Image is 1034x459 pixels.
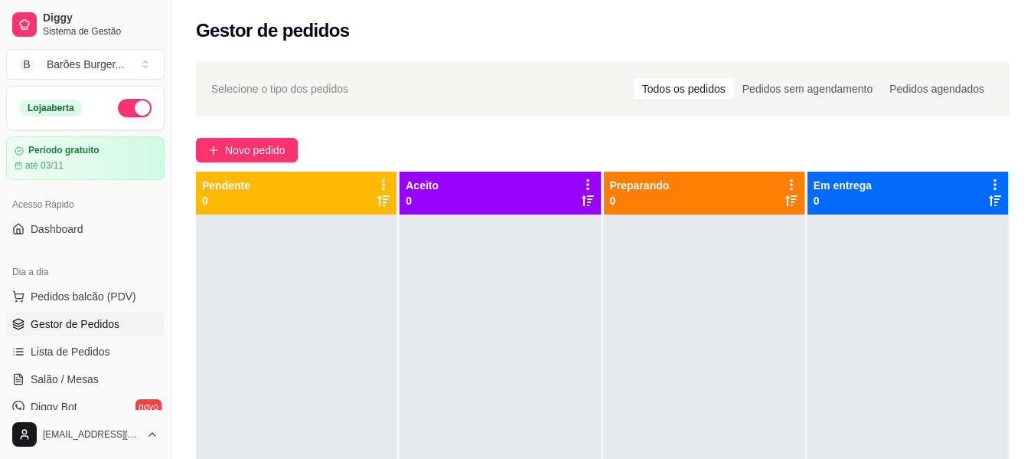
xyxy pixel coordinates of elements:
[225,142,285,159] span: Novo pedido
[31,289,136,304] span: Pedidos balcão (PDV)
[43,25,158,38] span: Sistema de Gestão
[6,49,165,80] button: Select a team
[6,136,165,180] a: Período gratuitoaté 03/11
[6,192,165,217] div: Acesso Rápido
[881,78,993,100] div: Pedidos agendados
[634,78,734,100] div: Todos os pedidos
[6,395,165,419] a: Diggy Botnovo
[43,428,140,441] span: [EMAIL_ADDRESS][DOMAIN_NAME]
[19,57,34,72] span: B
[43,11,158,25] span: Diggy
[6,284,165,309] button: Pedidos balcão (PDV)
[6,339,165,364] a: Lista de Pedidos
[610,193,670,208] p: 0
[19,100,83,116] div: Loja aberta
[6,260,165,284] div: Dia a dia
[814,193,872,208] p: 0
[208,145,219,156] span: plus
[31,372,99,387] span: Salão / Mesas
[6,416,165,453] button: [EMAIL_ADDRESS][DOMAIN_NAME]
[28,145,99,156] article: Período gratuito
[610,178,670,193] p: Preparando
[118,99,152,117] button: Alterar Status
[31,316,119,332] span: Gestor de Pedidos
[211,80,348,97] span: Selecione o tipo dos pedidos
[6,367,165,392] a: Salão / Mesas
[6,312,165,336] a: Gestor de Pedidos
[814,178,872,193] p: Em entrega
[31,399,77,415] span: Diggy Bot
[6,6,165,43] a: DiggySistema de Gestão
[406,178,439,193] p: Aceito
[196,138,298,162] button: Novo pedido
[31,221,83,237] span: Dashboard
[31,344,110,359] span: Lista de Pedidos
[406,193,439,208] p: 0
[6,217,165,241] a: Dashboard
[25,159,64,172] article: até 03/11
[196,18,350,43] h2: Gestor de pedidos
[734,78,881,100] div: Pedidos sem agendamento
[202,193,250,208] p: 0
[202,178,250,193] p: Pendente
[47,57,124,72] div: Barões Burger ...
